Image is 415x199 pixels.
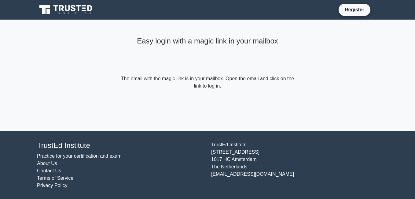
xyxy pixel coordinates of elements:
a: Privacy Policy [37,183,68,188]
a: Practice for your certification and exam [37,153,122,159]
form: The email with the magic link is in your mailbox. Open the email and click on the link to log in. [119,75,296,90]
div: TrustEd Institute [STREET_ADDRESS] 1017 HC Amsterdam The Netherlands [EMAIL_ADDRESS][DOMAIN_NAME] [208,141,382,189]
a: About Us [37,161,57,166]
h4: Easy login with a magic link in your mailbox [119,37,296,46]
a: Register [341,6,368,13]
a: Terms of Service [37,175,73,181]
h4: TrustEd Institute [37,141,204,150]
a: Contact Us [37,168,61,173]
